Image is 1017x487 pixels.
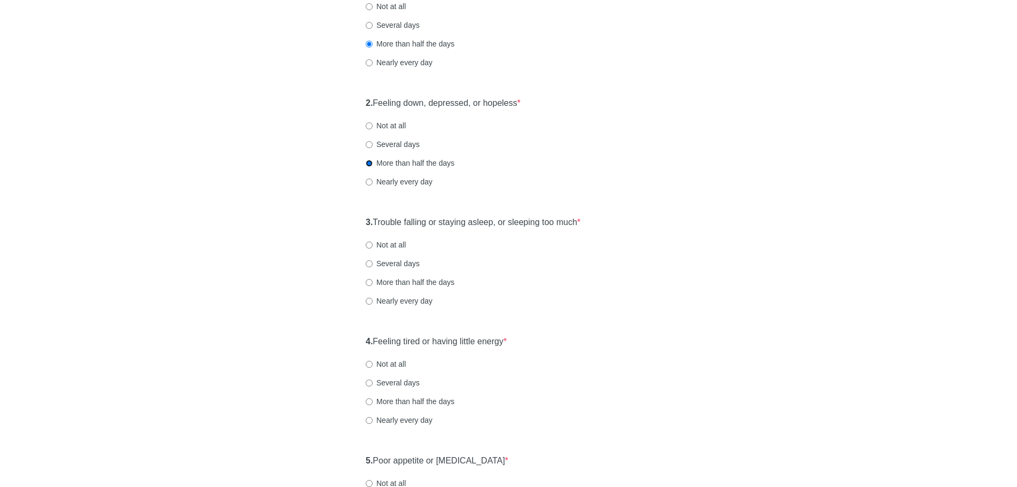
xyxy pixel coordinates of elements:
[366,1,406,12] label: Not at all
[366,158,454,168] label: More than half the days
[366,258,420,269] label: Several days
[366,20,420,30] label: Several days
[366,176,432,187] label: Nearly every day
[366,98,373,107] strong: 2.
[366,298,373,305] input: Nearly every day
[366,279,373,286] input: More than half the days
[366,455,508,467] label: Poor appetite or [MEDICAL_DATA]
[366,415,432,426] label: Nearly every day
[366,3,373,10] input: Not at all
[366,417,373,424] input: Nearly every day
[366,296,432,306] label: Nearly every day
[366,160,373,167] input: More than half the days
[366,41,373,48] input: More than half the days
[366,337,373,346] strong: 4.
[366,59,373,66] input: Nearly every day
[366,218,373,227] strong: 3.
[366,398,373,405] input: More than half the days
[366,139,420,150] label: Several days
[366,38,454,49] label: More than half the days
[366,480,373,487] input: Not at all
[366,179,373,185] input: Nearly every day
[366,141,373,148] input: Several days
[366,359,406,369] label: Not at all
[366,260,373,267] input: Several days
[366,361,373,368] input: Not at all
[366,57,432,68] label: Nearly every day
[366,456,373,465] strong: 5.
[366,277,454,288] label: More than half the days
[366,217,580,229] label: Trouble falling or staying asleep, or sleeping too much
[366,239,406,250] label: Not at all
[366,120,406,131] label: Not at all
[366,22,373,29] input: Several days
[366,377,420,388] label: Several days
[366,396,454,407] label: More than half the days
[366,97,521,110] label: Feeling down, depressed, or hopeless
[366,122,373,129] input: Not at all
[366,336,507,348] label: Feeling tired or having little energy
[366,242,373,249] input: Not at all
[366,380,373,386] input: Several days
